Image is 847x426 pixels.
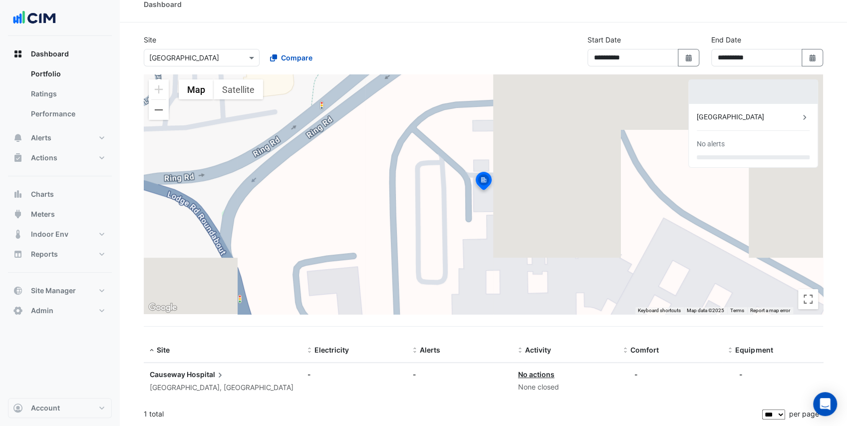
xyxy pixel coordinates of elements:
label: End Date [711,34,741,45]
span: Causeway [150,370,185,379]
span: Site Manager [31,286,76,296]
app-icon: Alerts [13,133,23,143]
span: Dashboard [31,49,69,59]
div: No alerts [697,139,725,149]
a: Ratings [23,84,112,104]
a: Terms (opens in new tab) [730,308,744,313]
span: Comfort [630,346,658,354]
div: - [634,369,637,380]
span: Account [31,403,60,413]
button: Actions [8,148,112,168]
button: Account [8,398,112,418]
button: Keyboard shortcuts [638,307,681,314]
app-icon: Admin [13,306,23,316]
button: Show satellite imagery [214,79,263,99]
div: Open Intercom Messenger [813,392,837,416]
span: Admin [31,306,53,316]
button: Zoom out [149,100,169,120]
app-icon: Dashboard [13,49,23,59]
span: Equipment [735,346,773,354]
span: Reports [31,249,58,259]
button: Alerts [8,128,112,148]
span: Electricity [314,346,349,354]
button: Admin [8,301,112,321]
span: Meters [31,209,55,219]
span: Alerts [420,346,440,354]
img: Google [146,301,179,314]
button: Site Manager [8,281,112,301]
app-icon: Reports [13,249,23,259]
label: Start Date [587,34,621,45]
button: Zoom in [149,79,169,99]
a: Performance [23,104,112,124]
app-icon: Indoor Env [13,229,23,239]
div: - [739,369,743,380]
img: Company Logo [12,8,57,28]
app-icon: Actions [13,153,23,163]
button: Compare [264,49,319,66]
a: Open this area in Google Maps (opens a new window) [146,301,179,314]
label: Site [144,34,156,45]
div: [GEOGRAPHIC_DATA] [697,112,800,122]
button: Charts [8,184,112,204]
button: Indoor Env [8,224,112,244]
button: Dashboard [8,44,112,64]
span: Hospital [187,369,225,380]
button: Reports [8,244,112,264]
span: Compare [281,52,312,63]
button: Meters [8,204,112,224]
button: Show street map [179,79,214,99]
span: Charts [31,189,54,199]
a: Portfolio [23,64,112,84]
span: Indoor Env [31,229,68,239]
div: - [413,369,506,380]
fa-icon: Select Date [808,53,817,62]
div: Dashboard [8,64,112,128]
div: - [307,369,401,380]
div: [GEOGRAPHIC_DATA], [GEOGRAPHIC_DATA] [150,382,295,394]
span: Activity [525,346,551,354]
fa-icon: Select Date [684,53,693,62]
app-icon: Meters [13,209,23,219]
span: Actions [31,153,57,163]
button: Toggle fullscreen view [798,289,818,309]
span: per page [789,410,819,418]
span: Map data ©2025 [687,308,724,313]
img: site-pin-selected.svg [473,170,495,194]
div: None closed [518,382,611,393]
a: No actions [518,370,555,379]
span: Alerts [31,133,51,143]
a: Report a map error [750,308,790,313]
app-icon: Site Manager [13,286,23,296]
app-icon: Charts [13,189,23,199]
span: Site [157,346,170,354]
